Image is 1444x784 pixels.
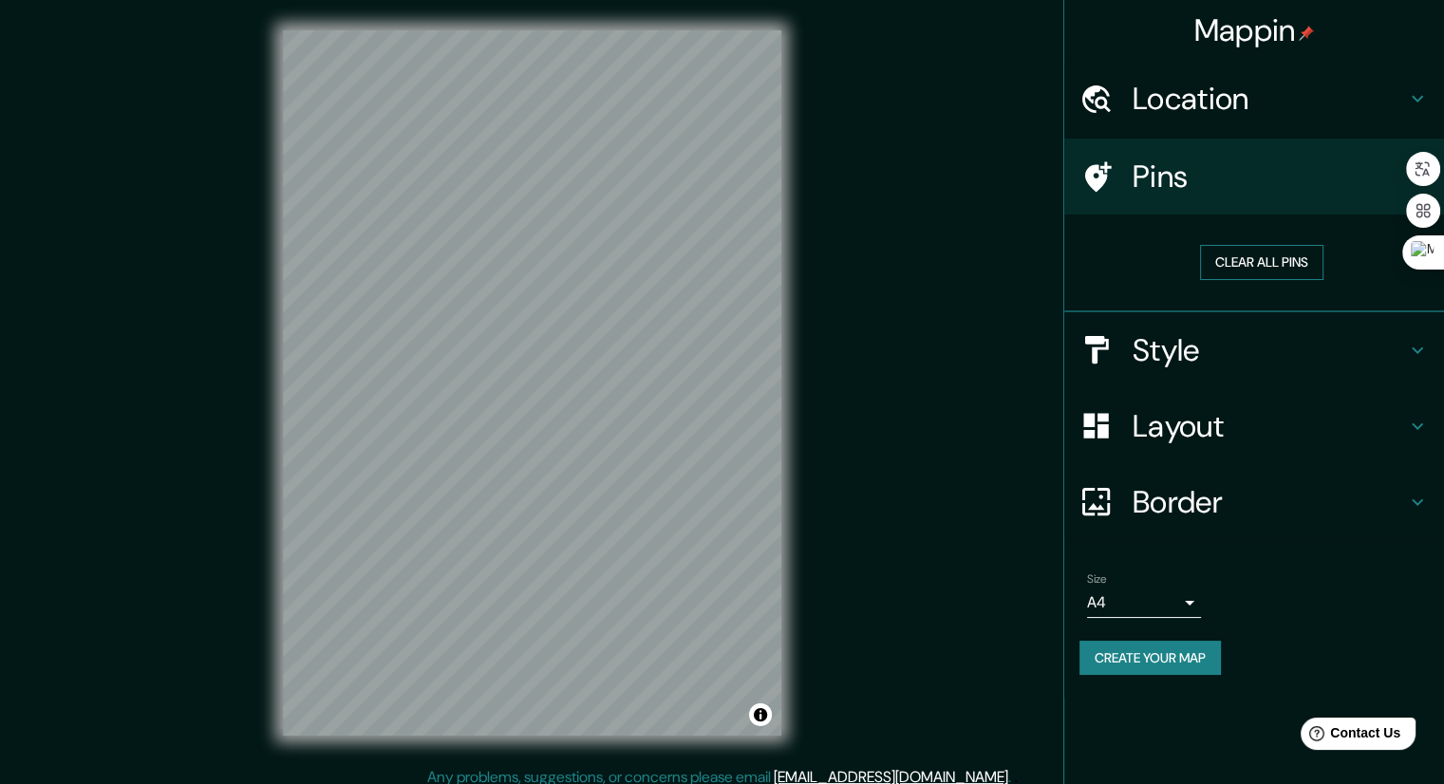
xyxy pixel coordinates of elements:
label: Size [1087,570,1107,587]
h4: Style [1133,331,1406,369]
h4: Pins [1133,158,1406,196]
iframe: Help widget launcher [1275,710,1423,763]
div: Pins [1064,139,1444,215]
div: Border [1064,464,1444,540]
div: A4 [1087,588,1201,618]
h4: Mappin [1194,11,1315,49]
button: Toggle attribution [749,703,772,726]
h4: Border [1133,483,1406,521]
img: pin-icon.png [1299,26,1314,41]
div: Layout [1064,388,1444,464]
h4: Location [1133,80,1406,118]
button: Create your map [1079,641,1221,676]
canvas: Map [283,30,781,736]
button: Clear all pins [1200,245,1323,280]
div: Style [1064,312,1444,388]
h4: Layout [1133,407,1406,445]
div: Location [1064,61,1444,137]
